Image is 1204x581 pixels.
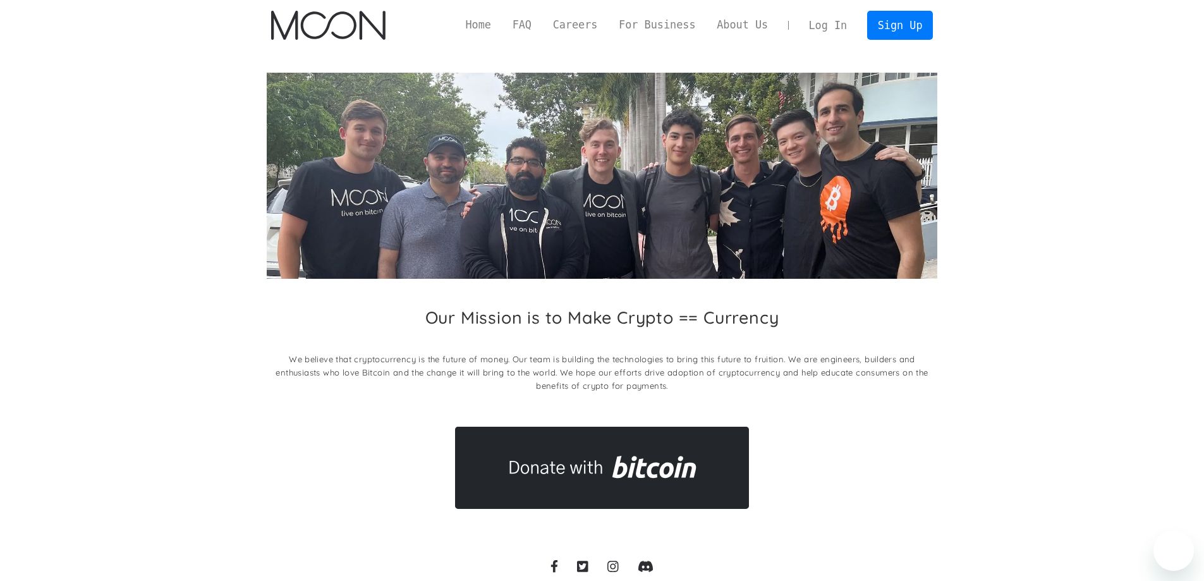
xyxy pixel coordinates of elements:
p: We believe that cryptocurrency is the future of money. Our team is building the technologies to b... [267,353,937,393]
a: Log In [798,11,858,39]
a: FAQ [502,17,542,33]
a: Sign Up [867,11,933,39]
a: home [271,11,386,40]
iframe: 启动消息传送窗口的按钮 [1153,530,1194,571]
a: About Us [706,17,779,33]
img: Moon Logo [271,11,386,40]
a: Careers [542,17,608,33]
a: For Business [608,17,706,33]
h2: Our Mission is to Make Crypto == Currency [425,307,779,327]
a: Home [455,17,502,33]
